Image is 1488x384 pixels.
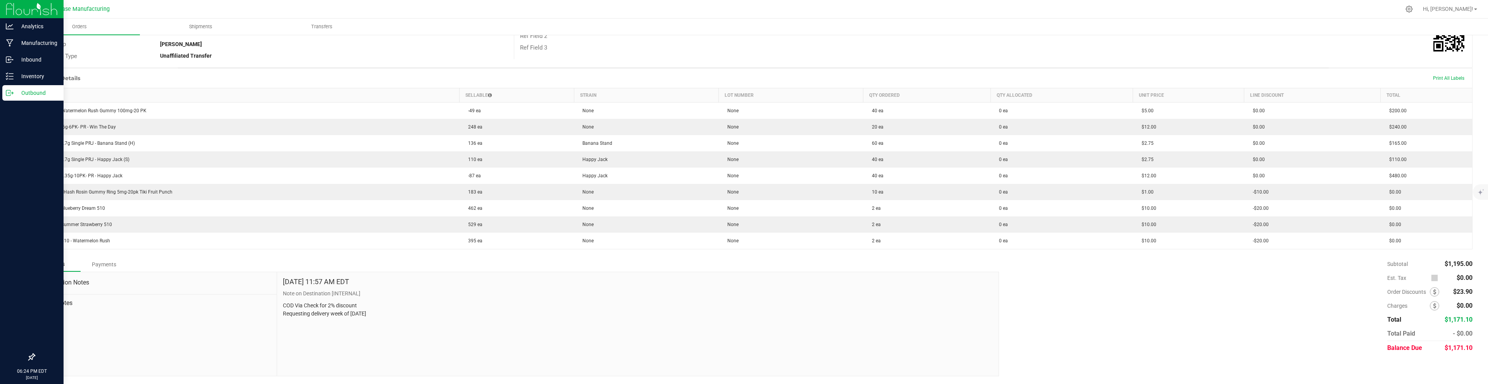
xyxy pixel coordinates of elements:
span: None [579,238,594,243]
span: 0 ea [995,108,1008,113]
span: $1.00 [1138,189,1154,195]
span: Country 510 - Watermelon Rush [40,238,110,243]
th: Total [1381,88,1472,103]
p: Analytics [14,22,60,31]
span: Order Discounts [1387,289,1430,295]
span: Vacation .35g-10PK- PR - Happy Jack [40,173,122,178]
p: Outbound [14,88,60,98]
span: $0.00 [1249,141,1265,146]
a: Transfers [261,19,382,35]
span: $10.00 [1138,222,1156,227]
span: None [723,108,739,113]
span: None [579,124,594,130]
span: Country Blueberry Dream 510 [40,206,105,211]
span: Country .6g-6PK- PR - Win The Day [40,124,116,130]
span: Ref Field 2 [520,33,547,39]
span: Country Watermelon Rush Gummy 100mg-20 PK [40,108,146,113]
div: Manage settings [1404,5,1414,13]
span: Happy Jack [579,157,608,162]
span: 40 ea [868,108,883,113]
inline-svg: Outbound [6,89,14,97]
span: $0.00 [1249,173,1265,178]
span: Total Paid [1387,330,1415,337]
span: Total [1387,316,1401,323]
div: Payments [81,257,127,271]
span: None [579,222,594,227]
span: $1,195.00 [1445,260,1472,267]
h4: [DATE] 11:57 AM EDT [283,278,349,286]
span: -$10.00 [1249,189,1269,195]
th: Item [35,88,460,103]
span: $0.00 [1457,302,1472,309]
th: Line Discount [1244,88,1381,103]
p: Manufacturing [14,38,60,48]
span: -49 ea [464,108,481,113]
span: 0 ea [995,189,1008,195]
span: Order Notes [40,298,271,308]
span: -87 ea [464,173,481,178]
span: None [723,189,739,195]
span: $0.00 [1249,157,1265,162]
span: $110.00 [1385,157,1407,162]
span: 2 ea [868,238,881,243]
a: Orders [19,19,140,35]
span: $480.00 [1385,173,1407,178]
span: 529 ea [464,222,482,227]
span: $2.75 [1138,141,1154,146]
span: None [579,206,594,211]
span: $0.00 [1249,124,1265,130]
p: Inbound [14,55,60,64]
span: $200.00 [1385,108,1407,113]
span: $23.90 [1453,288,1472,295]
span: Ref Field 3 [520,44,547,51]
span: 0 ea [995,141,1008,146]
span: Starbase Manufacturing [48,6,110,12]
p: Inventory [14,72,60,81]
span: -$20.00 [1249,222,1269,227]
span: Balance Due [1387,344,1422,351]
span: Vacation .7g Single PRJ - Banana Stand (H) [40,141,135,146]
span: None [579,189,594,195]
th: Qty Allocated [990,88,1133,103]
th: Unit Price [1133,88,1244,103]
p: Note on Destination [INTERNAL] [283,290,993,298]
span: Banana Stand [579,141,612,146]
span: 40 ea [868,157,883,162]
span: 0 ea [995,222,1008,227]
span: Vacation .7g Single PRJ - Happy Jack (S) [40,157,129,162]
span: $2.75 [1138,157,1154,162]
span: 462 ea [464,206,482,211]
span: 0 ea [995,157,1008,162]
span: 0 ea [995,124,1008,130]
span: None [723,141,739,146]
span: $0.00 [1385,189,1401,195]
span: Transfers [301,23,343,30]
span: -$20.00 [1249,238,1269,243]
p: COD Via Check for 2% discount Requesting delivery week of [DATE] [283,302,993,318]
span: 183 ea [464,189,482,195]
span: $1,171.10 [1445,316,1472,323]
span: $10.00 [1138,206,1156,211]
span: None [723,206,739,211]
span: None [723,222,739,227]
span: 40 ea [868,173,883,178]
span: None [723,157,739,162]
span: Subtotal [1387,261,1408,267]
span: Vacation Hash Rosin Gummy Ring 5mg-20pk Tiki Fruit Punch [40,189,172,195]
span: None [579,108,594,113]
span: 10 ea [868,189,883,195]
span: $0.00 [1385,222,1401,227]
span: $10.00 [1138,238,1156,243]
span: $0.00 [1457,274,1472,281]
qrcode: 00000179 [1433,21,1464,51]
span: 395 ea [464,238,482,243]
inline-svg: Inventory [6,72,14,80]
a: Shipments [140,19,261,35]
span: Calculate excise tax [1431,273,1441,283]
span: $12.00 [1138,124,1156,130]
span: 0 ea [995,238,1008,243]
span: None [723,173,739,178]
strong: Unaffiliated Transfer [160,53,212,59]
span: 248 ea [464,124,482,130]
span: 2 ea [868,206,881,211]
